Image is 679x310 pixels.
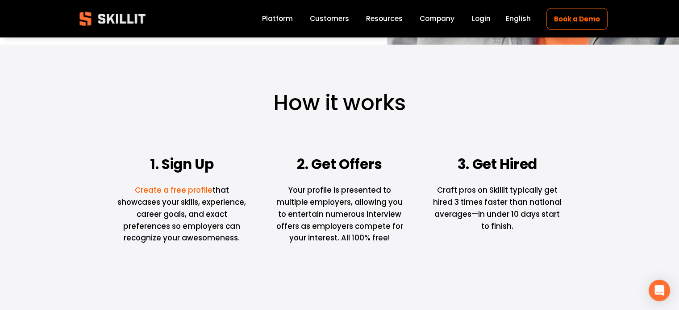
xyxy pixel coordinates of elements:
[420,13,454,25] a: Company
[366,13,403,24] span: Resources
[310,13,349,25] a: Customers
[72,90,608,116] h1: How it works
[506,13,531,25] div: language picker
[458,154,537,174] strong: 3. Get Hired
[395,25,482,36] strong: Member Since: [DATE]
[506,13,531,24] span: English
[275,184,405,244] p: Your profile is presented to multiple employers, allowing you to entertain numerous interview off...
[72,5,153,32] img: Skillit
[546,8,607,30] a: Book a Demo
[135,185,212,195] a: Create a free profile
[262,13,293,25] a: Platform
[150,154,214,174] strong: 1. Sign Up
[395,8,463,19] strong: [PERSON_NAME].
[297,154,382,174] strong: 2. Get Offers
[366,13,403,25] a: folder dropdown
[432,184,562,232] p: Craft pros on Skillit typically get hired 3 times faster than national averages—in under 10 days ...
[117,184,247,244] p: that showcases your skills, experience, career goals, and exact preferences so employers can reco...
[649,280,670,301] div: Open Intercom Messenger
[471,13,490,25] a: Login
